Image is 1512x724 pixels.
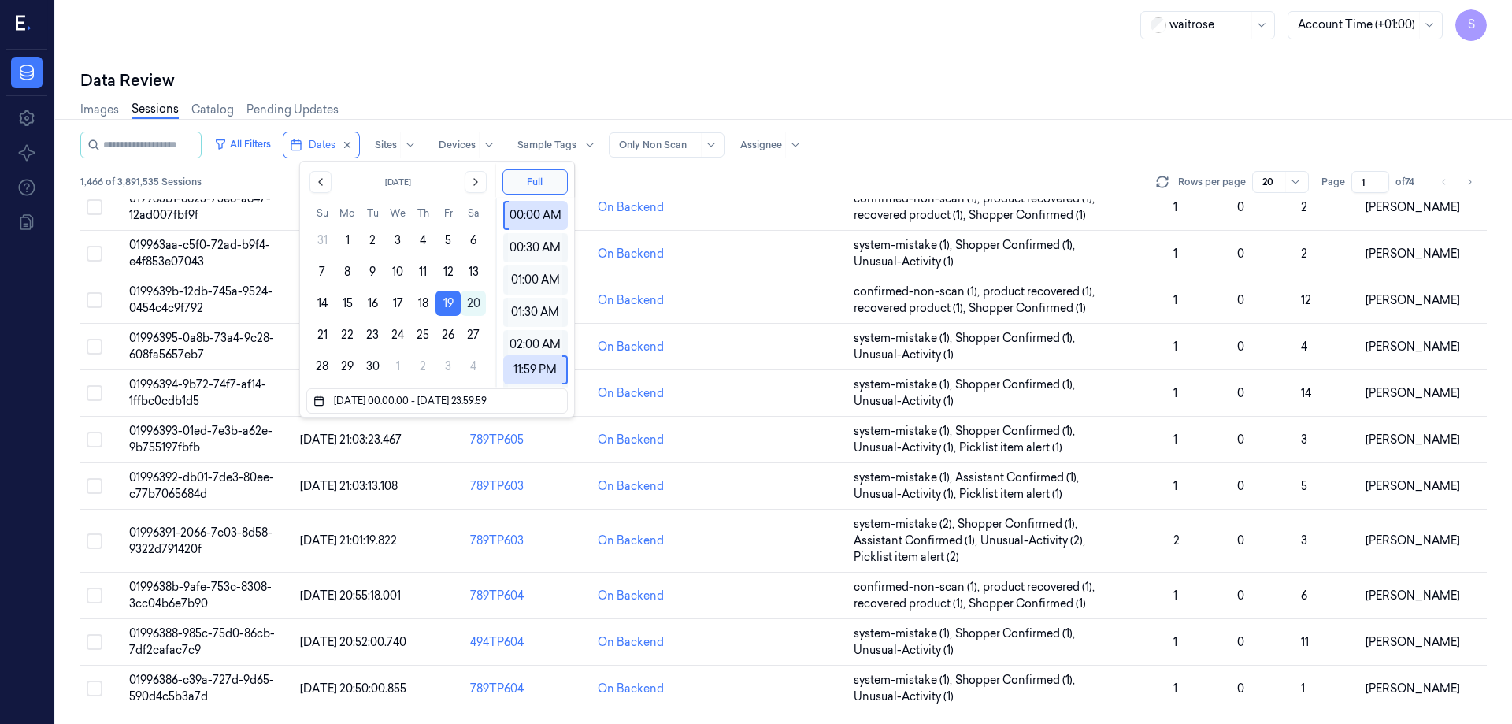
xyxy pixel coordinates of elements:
div: 02:00 AM [508,330,562,359]
span: 6 [1301,588,1307,603]
span: Shopper Confirmed (1) , [958,516,1080,533]
span: 1 [1173,479,1177,493]
span: 0 [1237,386,1244,400]
button: Go to the Next Month [465,171,487,193]
span: Shopper Confirmed (1) [969,207,1086,224]
div: On Backend [598,339,664,355]
div: 789TP604 [470,588,585,604]
div: 494TP604 [470,634,585,651]
span: Shopper Confirmed (1) , [955,377,1078,393]
button: Full [502,169,568,195]
span: [PERSON_NAME] [1366,635,1460,649]
div: On Backend [598,385,664,402]
span: 0 [1237,479,1244,493]
span: 01996392-db01-7de3-80ee-c77b7065684d [129,470,274,501]
span: 0 [1237,293,1244,307]
div: On Backend [598,634,664,651]
span: Assistant Confirmed (1) , [955,470,1082,486]
span: [PERSON_NAME] [1366,340,1460,354]
span: 1 [1173,433,1177,447]
div: 789TP605 [470,432,585,448]
span: [DATE] 20:52:00.740 [300,635,406,649]
button: Tuesday, September 2nd, 2025 [360,228,385,253]
span: 1 [1173,386,1177,400]
button: Select row [87,339,102,355]
span: Dates [309,138,335,152]
button: Select row [87,292,102,308]
span: Unusual-Activity (1) [854,689,954,705]
button: Monday, September 15th, 2025 [335,291,360,316]
button: Wednesday, September 17th, 2025 [385,291,410,316]
button: Sunday, September 21st, 2025 [309,322,335,347]
th: Monday [335,206,360,221]
div: On Backend [598,292,664,309]
button: Sunday, September 7th, 2025 [309,259,335,284]
button: Select row [87,681,102,696]
th: Saturday [461,206,486,221]
span: Picklist item alert (2) [854,549,959,566]
span: 1 [1173,200,1177,214]
span: confirmed-non-scan (1) , [854,579,983,596]
button: Friday, September 12th, 2025 [435,259,461,284]
span: confirmed-non-scan (1) , [854,284,983,300]
span: recovered product (1) , [854,207,969,224]
span: 3 [1301,533,1307,548]
button: Sunday, August 31st, 2025 [309,228,335,253]
button: Saturday, September 13th, 2025 [461,259,486,284]
div: On Backend [598,681,664,697]
button: [DATE] [341,171,455,193]
button: Select row [87,199,102,215]
span: system-mistake (1) , [854,626,955,642]
button: Monday, September 1st, 2025 [335,228,360,253]
span: 01996394-9b72-74f7-af14-1ffbc0cdb1d5 [129,377,266,408]
a: Sessions [132,101,179,119]
span: [PERSON_NAME] [1366,533,1460,548]
span: 0 [1237,247,1244,261]
button: Friday, September 26th, 2025 [435,322,461,347]
p: Rows per page [1178,175,1246,189]
button: Tuesday, September 30th, 2025 [360,354,385,379]
div: 789TP603 [470,533,585,549]
span: product recovered (1) , [983,579,1098,596]
button: Wednesday, September 10th, 2025 [385,259,410,284]
button: Thursday, September 4th, 2025 [410,228,435,253]
a: Catalog [191,102,234,118]
button: Monday, September 8th, 2025 [335,259,360,284]
div: On Backend [598,432,664,448]
span: 1 [1173,293,1177,307]
button: Thursday, September 25th, 2025 [410,322,435,347]
span: 0 [1237,340,1244,354]
th: Tuesday [360,206,385,221]
span: 0 [1237,681,1244,696]
button: Sunday, September 28th, 2025 [309,354,335,379]
button: Select row [87,246,102,262]
div: 789TP603 [470,478,585,495]
span: Shopper Confirmed (1) , [955,423,1078,440]
span: 0 [1237,533,1244,548]
span: system-mistake (1) , [854,330,955,347]
span: 1 [1173,588,1177,603]
button: Select row [87,634,102,650]
nav: pagination [1433,171,1480,193]
button: Dates [283,132,359,158]
span: 019963aa-c5f0-72ad-b9f4-e4f853e07043 [129,238,270,269]
button: S [1455,9,1487,41]
div: On Backend [598,199,664,216]
span: [PERSON_NAME] [1366,588,1460,603]
span: 1 [1173,340,1177,354]
span: Page [1321,175,1345,189]
span: 1 [1173,681,1177,696]
span: 1 [1173,247,1177,261]
div: 00:00 AM [509,201,562,230]
span: [PERSON_NAME] [1366,681,1460,696]
button: Select row [87,478,102,494]
span: [DATE] 21:03:23.467 [300,433,402,447]
button: Thursday, October 2nd, 2025 [410,354,435,379]
button: Monday, September 29th, 2025 [335,354,360,379]
span: 3 [1301,433,1307,447]
span: 2 [1301,200,1307,214]
span: 0 [1237,433,1244,447]
span: system-mistake (1) , [854,377,955,393]
span: [PERSON_NAME] [1366,433,1460,447]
